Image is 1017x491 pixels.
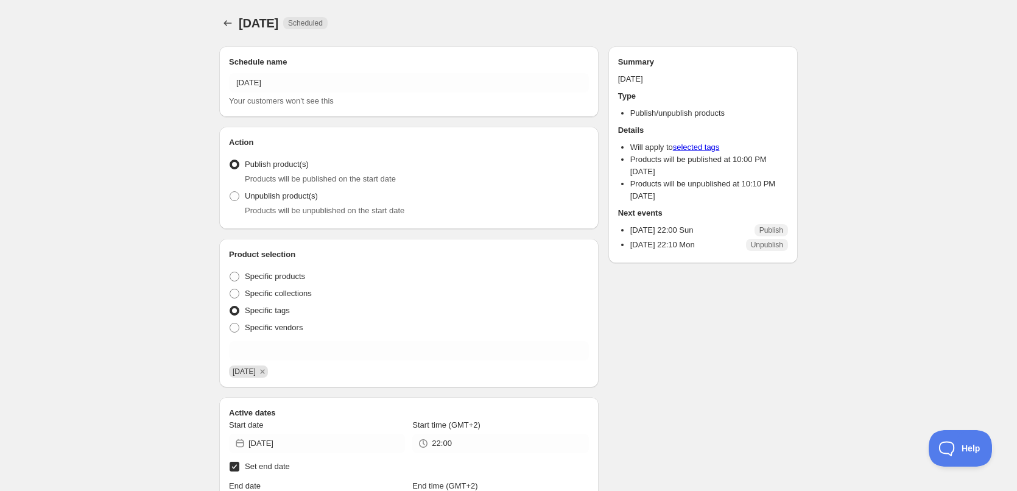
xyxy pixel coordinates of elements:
[412,481,477,490] span: End time (GMT+2)
[759,225,783,235] span: Publish
[245,289,312,298] span: Specific collections
[239,16,278,30] span: [DATE]
[751,240,783,250] span: Unpublish
[618,73,788,85] p: [DATE]
[229,96,334,105] span: Your customers won't see this
[245,206,404,215] span: Products will be unpublished on the start date
[618,90,788,102] h2: Type
[288,18,323,28] span: Scheduled
[630,141,788,154] li: Will apply to
[229,407,589,419] h2: Active dates
[412,420,480,429] span: Start time (GMT+2)
[929,430,993,467] iframe: Toggle Customer Support
[673,143,720,152] a: selected tags
[630,224,694,236] p: [DATE] 22:00 Sun
[219,15,236,32] button: Schedules
[245,160,309,169] span: Publish product(s)
[229,249,589,261] h2: Product selection
[618,56,788,68] h2: Summary
[229,420,263,429] span: Start date
[630,107,788,119] li: Publish/unpublish products
[245,174,396,183] span: Products will be published on the start date
[618,207,788,219] h2: Next events
[257,366,268,377] button: Remove 13/10/2025
[245,191,318,200] span: Unpublish product(s)
[229,56,589,68] h2: Schedule name
[245,462,290,471] span: Set end date
[245,272,305,281] span: Specific products
[229,481,261,490] span: End date
[630,239,695,251] p: [DATE] 22:10 Mon
[618,124,788,136] h2: Details
[630,154,788,178] li: Products will be published at 10:00 PM [DATE]
[245,306,290,315] span: Specific tags
[245,323,303,332] span: Specific vendors
[233,367,256,376] span: 13/10/2025
[630,178,788,202] li: Products will be unpublished at 10:10 PM [DATE]
[229,136,589,149] h2: Action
